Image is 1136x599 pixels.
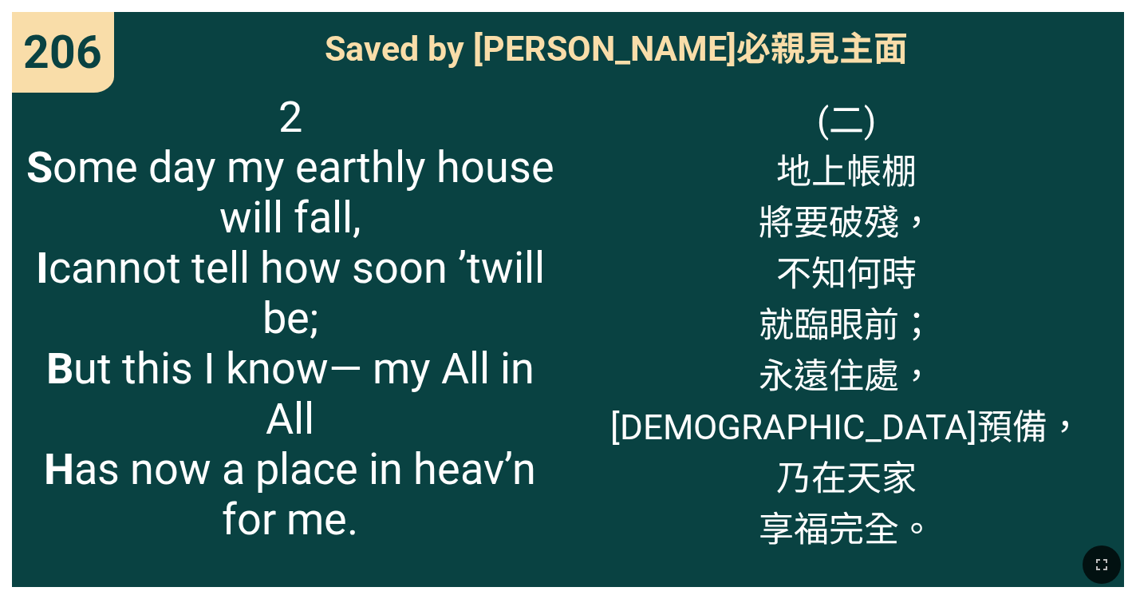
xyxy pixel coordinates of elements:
b: I [36,243,49,293]
span: 206 [23,26,102,79]
span: Saved by [PERSON_NAME]必親見主面 [325,21,908,70]
b: B [46,343,73,394]
span: 2 ome day my earthly house will fall, cannot tell how soon ’twill be; ut this I know— my All in A... [24,92,556,545]
span: (二) 地上帳棚 將要破殘， 不知何時 就臨眼前； 永遠住處， [DEMOGRAPHIC_DATA]預備， 乃在天家 享福完全。 [610,92,1083,552]
b: H [44,444,74,494]
b: S [26,142,53,192]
